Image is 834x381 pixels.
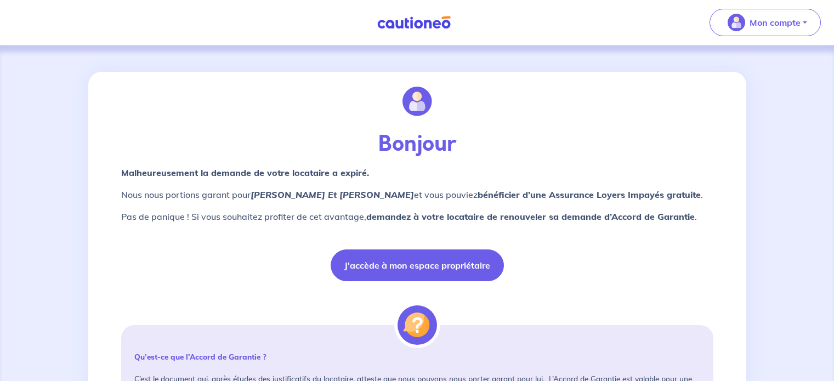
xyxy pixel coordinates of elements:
[366,211,695,222] strong: demandez à votre locataire de renouveler sa demande d’Accord de Garantie
[121,210,713,223] p: Pas de panique ! Si vous souhaitez profiter de cet avantage, .
[710,9,821,36] button: illu_account_valid_menu.svgMon compte
[478,189,701,200] strong: bénéficier d’une Assurance Loyers Impayés gratuite
[750,16,801,29] p: Mon compte
[251,189,414,200] em: [PERSON_NAME] Et [PERSON_NAME]
[728,14,745,31] img: illu_account_valid_menu.svg
[331,249,504,281] button: J'accède à mon espace propriétaire
[402,87,432,116] img: illu_account.svg
[134,352,266,361] strong: Qu’est-ce que l’Accord de Garantie ?
[121,131,713,157] p: Bonjour
[121,188,713,201] p: Nous nous portions garant pour et vous pouviez .
[373,16,455,30] img: Cautioneo
[398,305,437,345] img: illu_alert_question.svg
[121,167,369,178] strong: Malheureusement la demande de votre locataire a expiré.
